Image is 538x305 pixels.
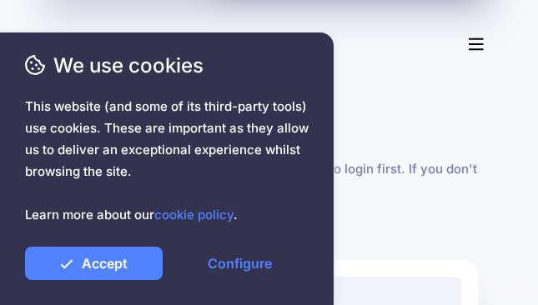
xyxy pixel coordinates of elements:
[154,207,234,222] a: cookie policy
[25,51,309,80] span: We use cookies
[171,247,309,280] a: Configure
[25,96,309,226] span: This website (and some of its third-party tools) use cookies. These are important as they allow u...
[25,247,163,280] a: Accept
[458,27,495,61] button: Menu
